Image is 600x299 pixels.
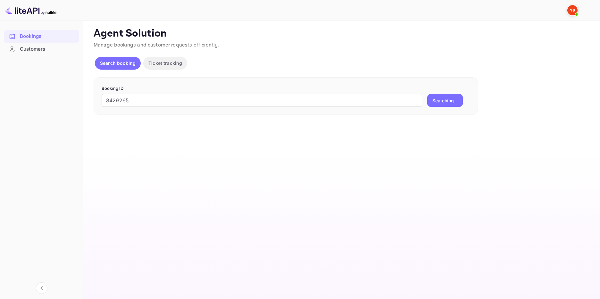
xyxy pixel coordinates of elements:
button: Collapse navigation [36,282,47,294]
a: Customers [4,43,79,55]
span: Manage bookings and customer requests efficiently. [94,42,219,48]
button: Searching... [427,94,463,107]
div: Customers [20,46,76,53]
div: Bookings [4,30,79,43]
p: Booking ID [102,85,470,92]
input: Enter Booking ID (e.g., 63782194) [102,94,422,107]
p: Agent Solution [94,27,588,40]
p: Search booking [100,60,136,66]
a: Bookings [4,30,79,42]
img: Yandex Support [567,5,578,15]
div: Bookings [20,33,76,40]
p: Ticket tracking [148,60,182,66]
img: LiteAPI logo [5,5,56,15]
